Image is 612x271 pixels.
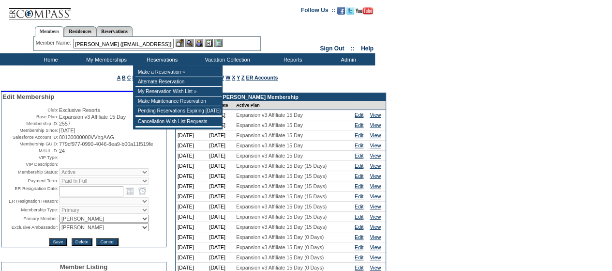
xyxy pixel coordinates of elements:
[35,26,64,37] a: Members
[207,253,234,263] td: [DATE]
[370,112,381,118] a: View
[337,7,345,15] img: Become our fan on Facebook
[370,163,381,169] a: View
[176,130,207,141] td: [DATE]
[135,77,222,87] td: Alternate Reservation
[237,75,240,80] a: Y
[127,75,131,80] a: C
[370,122,381,128] a: View
[370,193,381,199] a: View
[176,171,207,181] td: [DATE]
[2,215,58,223] td: Primary Member:
[356,10,373,16] a: Subscribe to our YouTube Channel
[122,75,126,80] a: B
[370,234,381,240] a: View
[176,191,207,202] td: [DATE]
[356,7,373,15] img: Subscribe to our YouTube Channel
[2,134,58,140] td: Salesforce Account ID:
[207,202,234,212] td: [DATE]
[96,26,133,36] a: Reservations
[241,75,245,80] a: Z
[2,121,58,127] td: Membership ID:
[59,148,65,154] span: 24
[355,193,363,199] a: Edit
[236,173,327,179] span: Expansion v3 Affiliate 15 Day (15 Days)
[346,10,354,16] a: Follow us on Twitter
[207,222,234,232] td: [DATE]
[370,183,381,189] a: View
[370,153,381,159] a: View
[133,53,189,65] td: Reservations
[236,255,324,260] span: Expansion v3 Affiliate 15 Day (0 Days)
[176,212,207,222] td: [DATE]
[2,114,58,120] td: Base Plan:
[49,238,67,246] input: Save
[64,26,96,36] a: Residences
[246,75,278,80] a: ER Accounts
[195,39,203,47] img: Impersonate
[135,106,222,116] td: Pending Reservations Expiring [DATE]
[236,265,324,271] span: Expansion v3 Affiliate 15 Day (0 Days)
[176,253,207,263] td: [DATE]
[207,242,234,253] td: [DATE]
[264,53,319,65] td: Reports
[355,143,363,148] a: Edit
[176,141,207,151] td: [DATE]
[370,244,381,250] a: View
[2,128,58,133] td: Membership Since:
[370,143,381,148] a: View
[236,143,303,148] span: Expansion v3 Affiliate 15 Day
[2,141,58,147] td: Membership GUID:
[135,67,222,77] td: Make a Reservation »
[301,6,335,17] td: Follow Us ::
[337,10,345,16] a: Become our fan on Facebook
[319,53,375,65] td: Admin
[176,181,207,191] td: [DATE]
[135,96,222,106] td: Make Maintenance Reservation
[176,93,386,101] td: Contracts for the [PERSON_NAME] Membership
[96,238,118,246] input: Cancel
[207,191,234,202] td: [DATE]
[370,132,381,138] a: View
[236,204,327,209] span: Expansion v3 Affiliate 15 Day (15 Days)
[205,39,213,47] img: Reservations
[59,134,114,140] span: 00130000000VVbgAAG
[236,224,327,230] span: Expansion v3 Affiliate 15 Day (15 Days)
[370,173,381,179] a: View
[59,121,71,127] span: 2557
[77,53,133,65] td: My Memberships
[60,263,108,271] span: Member Listing
[176,202,207,212] td: [DATE]
[176,161,207,171] td: [DATE]
[2,223,58,231] td: Exclusive Ambassador:
[355,132,363,138] a: Edit
[370,214,381,220] a: View
[355,183,363,189] a: Edit
[117,75,120,80] a: A
[207,130,234,141] td: [DATE]
[2,155,58,160] td: VIP Type:
[236,214,327,220] span: Expansion v3 Affiliate 15 Day (15 Days)
[355,214,363,220] a: Edit
[236,153,303,159] span: Expansion v3 Affiliate 15 Day
[370,204,381,209] a: View
[22,53,77,65] td: Home
[236,132,303,138] span: Expansion v3 Affiliate 15 Day
[361,45,373,52] a: Help
[351,45,355,52] span: ::
[2,206,58,214] td: Membership Type:
[355,163,363,169] a: Edit
[2,197,58,205] td: ER Resignation Reason:
[236,122,303,128] span: Expansion v3 Affiliate 15 Day
[355,224,363,230] a: Edit
[135,87,222,96] td: My Reservation Wish List »
[2,107,58,113] td: Club:
[59,114,126,120] span: Expansion v3 Affiliate 15 Day
[225,75,230,80] a: W
[214,39,223,47] img: b_calculator.gif
[2,168,58,176] td: Membership Status:
[236,163,327,169] span: Expansion v3 Affiliate 15 Day (15 Days)
[124,186,135,196] a: Open the calendar popup.
[2,161,58,167] td: VIP Description:
[232,75,235,80] a: X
